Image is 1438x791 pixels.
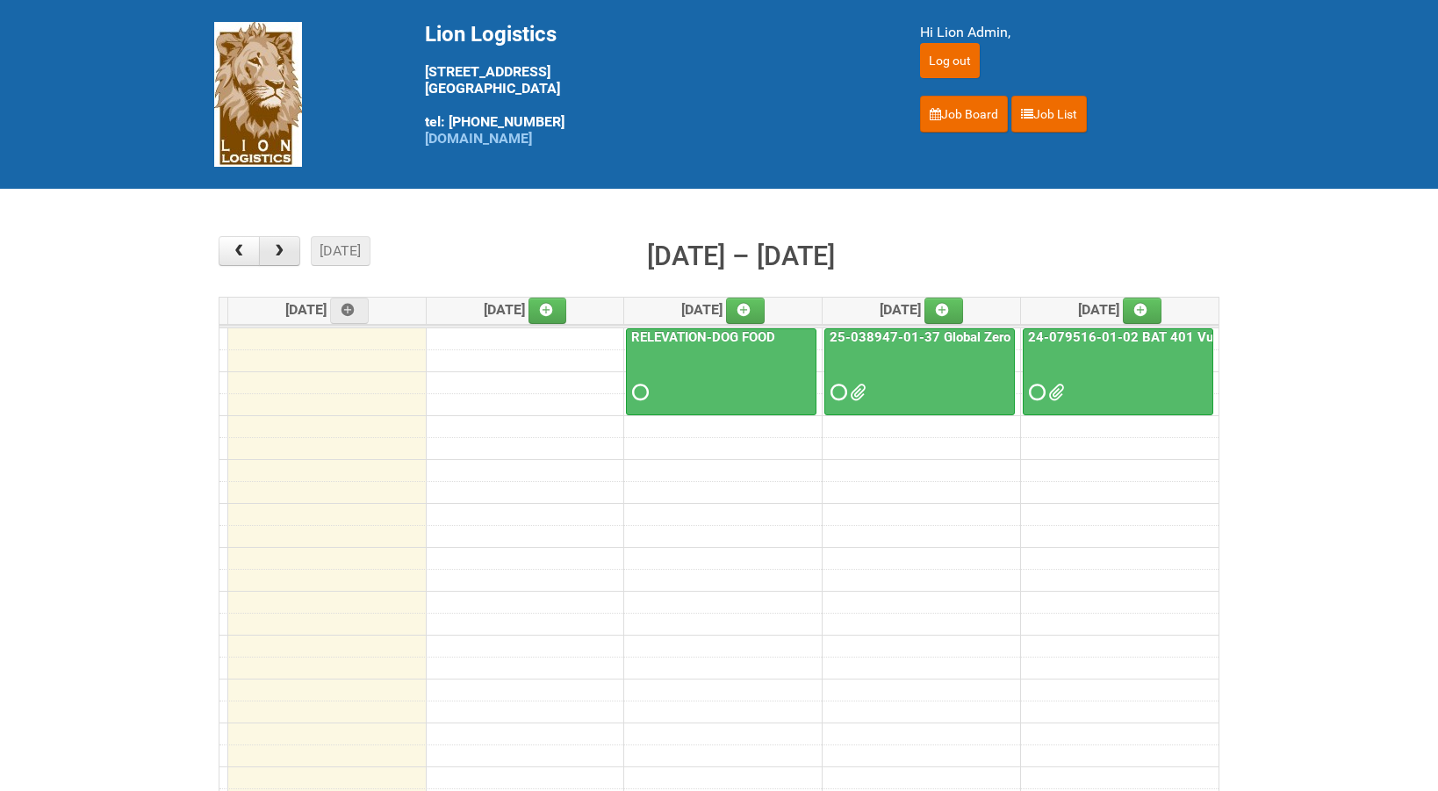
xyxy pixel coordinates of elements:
[1011,96,1087,133] a: Job List
[920,43,980,78] input: Log out
[1123,298,1161,324] a: Add an event
[528,298,567,324] a: Add an event
[214,22,302,167] img: Lion Logistics
[484,301,567,318] span: [DATE]
[850,386,862,399] span: Green Tea Yuzu.pdf Green Tea Jasmine Honey.pdf 25-038947-01-37 Global Zero Sugar Tea Test - LPF.x...
[647,236,835,277] h2: [DATE] – [DATE]
[830,386,843,399] span: Requested
[425,22,557,47] span: Lion Logistics
[1023,328,1214,416] a: 24-079516-01-02 BAT 401 Vuse Box RCT
[924,298,963,324] a: Add an event
[1048,386,1061,399] span: 24-079516-01-02 - LPF.xlsx RAIBAT Vuse Pro Box RCT Study - Pregnancy Test Letter - 11JUL2025.pdf ...
[824,328,1015,416] a: 25-038947-01-37 Global Zero Sugar Tea Test
[425,22,876,147] div: [STREET_ADDRESS] [GEOGRAPHIC_DATA] tel: [PHONE_NUMBER]
[628,329,779,345] a: RELEVATION-DOG FOOD
[285,301,369,318] span: [DATE]
[920,96,1008,133] a: Job Board
[726,298,765,324] a: Add an event
[920,22,1224,43] div: Hi Lion Admin,
[1025,329,1286,345] a: 24-079516-01-02 BAT 401 Vuse Box RCT
[311,236,370,266] button: [DATE]
[1078,301,1161,318] span: [DATE]
[1029,386,1041,399] span: Requested
[681,301,765,318] span: [DATE]
[330,298,369,324] a: Add an event
[214,85,302,102] a: Lion Logistics
[425,130,532,147] a: [DOMAIN_NAME]
[826,329,1105,345] a: 25-038947-01-37 Global Zero Sugar Tea Test
[880,301,963,318] span: [DATE]
[632,386,644,399] span: Requested
[626,328,816,416] a: RELEVATION-DOG FOOD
